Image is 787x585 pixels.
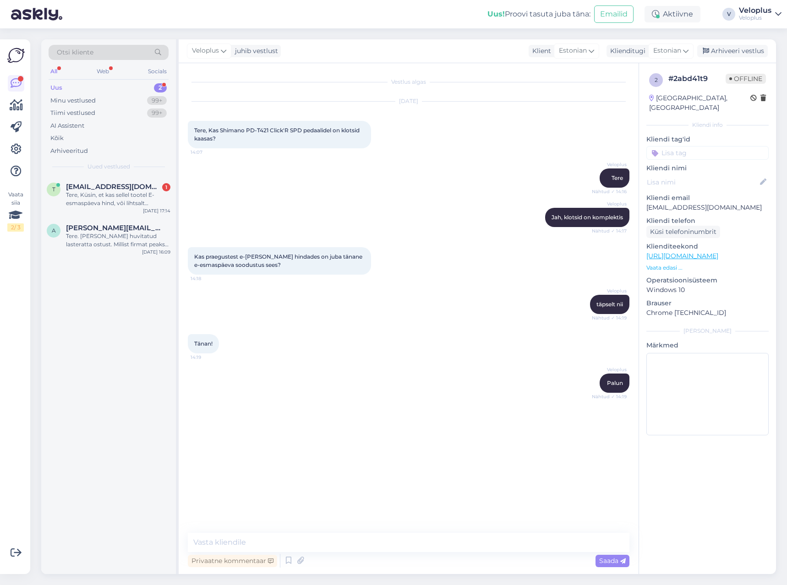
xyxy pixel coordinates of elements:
[655,76,658,83] span: 2
[596,301,623,308] span: täpselt nii
[552,214,623,221] span: Jah, klotsid on komplektis
[592,393,627,400] span: Nähtud ✓ 14:19
[592,161,627,168] span: Veloplus
[188,555,277,567] div: Privaatne kommentaar
[50,108,95,118] div: Tiimi vestlused
[191,275,225,282] span: 14:18
[646,327,769,335] div: [PERSON_NAME]
[559,46,587,56] span: Estonian
[231,46,278,56] div: juhib vestlust
[645,6,700,22] div: Aktiivne
[646,298,769,308] p: Brauser
[57,48,93,57] span: Otsi kliente
[592,287,627,294] span: Veloplus
[50,146,88,156] div: Arhiveeritud
[66,224,161,232] span: anna@gmail.com
[7,47,25,64] img: Askly Logo
[50,121,84,130] div: AI Assistent
[649,93,750,113] div: [GEOGRAPHIC_DATA], [GEOGRAPHIC_DATA]
[50,83,62,92] div: Uus
[646,135,769,144] p: Kliendi tag'id
[646,216,769,226] p: Kliendi telefon
[487,9,590,20] div: Proovi tasuta juba täna:
[154,83,167,92] div: 2
[594,5,634,23] button: Emailid
[697,45,768,57] div: Arhiveeri vestlus
[607,46,645,56] div: Klienditugi
[52,186,55,193] span: t
[194,253,364,268] span: Kas praegustest e-[PERSON_NAME] hindades on juba tänane e-esmaspäeva soodustus sees?
[147,108,167,118] div: 99+
[66,183,161,191] span: toomrobin@gmail.com
[647,177,758,187] input: Lisa nimi
[529,46,551,56] div: Klient
[188,97,629,105] div: [DATE]
[592,366,627,373] span: Veloplus
[50,96,96,105] div: Minu vestlused
[646,285,769,295] p: Windows 10
[722,8,735,21] div: V
[66,232,170,249] div: Tere. [PERSON_NAME] huvitatud lasteratta ostust. Millist firmat peaks vaatama, millega võistluste...
[726,74,766,84] span: Offline
[599,557,626,565] span: Saada
[142,249,170,255] div: [DATE] 16:09
[7,190,24,232] div: Vaata siia
[739,7,782,22] a: VeloplusVeloplus
[653,46,681,56] span: Estonian
[87,162,130,171] span: Uued vestlused
[592,314,627,321] span: Nähtud ✓ 14:19
[162,183,170,191] div: 1
[49,65,59,77] div: All
[592,200,627,207] span: Veloplus
[66,191,170,207] div: Tere, Küsin, et kas sellel tootel E-esmaspäeva hind, või lihtsalt soodushind ? [URL][DOMAIN_NAME]
[592,227,627,234] span: Nähtud ✓ 14:17
[50,134,64,143] div: Kõik
[487,10,505,18] b: Uus!
[646,226,720,238] div: Küsi telefoninumbrit
[143,207,170,214] div: [DATE] 17:14
[668,73,726,84] div: # 2abd41t9
[646,146,769,160] input: Lisa tag
[739,7,771,14] div: Veloplus
[592,188,627,195] span: Nähtud ✓ 14:16
[646,193,769,203] p: Kliendi email
[146,65,169,77] div: Socials
[646,242,769,251] p: Klienditeekond
[7,223,24,232] div: 2 / 3
[646,341,769,350] p: Märkmed
[52,227,56,234] span: a
[194,127,361,142] span: Tere, Kas Shimano PD-T421 Click'R SPD pedaalidel on klotsid kaasas?
[646,163,769,173] p: Kliendi nimi
[188,78,629,86] div: Vestlus algas
[739,14,771,22] div: Veloplus
[147,96,167,105] div: 99+
[646,203,769,212] p: [EMAIL_ADDRESS][DOMAIN_NAME]
[646,264,769,272] p: Vaata edasi ...
[612,174,623,181] span: Tere
[646,252,718,260] a: [URL][DOMAIN_NAME]
[646,308,769,318] p: Chrome [TECHNICAL_ID]
[646,121,769,129] div: Kliendi info
[646,276,769,285] p: Operatsioonisüsteem
[191,354,225,361] span: 14:19
[95,65,111,77] div: Web
[192,46,219,56] span: Veloplus
[607,379,623,386] span: Palun
[194,340,213,347] span: Tänan!
[191,149,225,156] span: 14:07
